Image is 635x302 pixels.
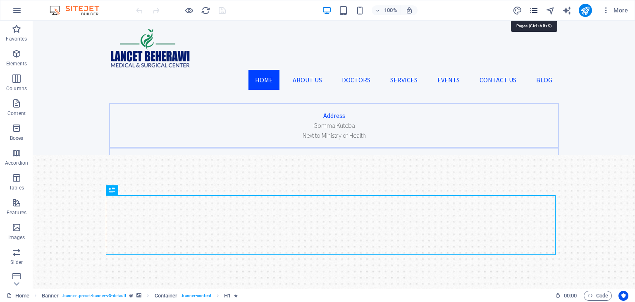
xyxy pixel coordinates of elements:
button: Usercentrics [618,291,628,301]
span: : [570,292,571,299]
i: On resize automatically adjust zoom level to fit chosen device. [406,7,413,14]
h6: Session time [555,291,577,301]
button: text_generator [562,5,572,15]
h6: 100% [384,5,397,15]
button: navigator [546,5,556,15]
i: Element contains an animation [234,293,238,298]
p: Boxes [10,135,24,141]
span: Click to select. Double-click to edit [224,291,231,301]
button: design [513,5,523,15]
p: Images [8,234,25,241]
img: Editor Logo [48,5,110,15]
button: reload [201,5,210,15]
i: This element is a customizable preset [129,293,133,298]
span: . banner-content [181,291,211,301]
i: Reload page [201,6,210,15]
p: Columns [6,85,27,92]
i: AI Writer [562,6,572,15]
p: Slider [10,259,23,266]
button: publish [579,4,592,17]
p: Elements [6,60,27,67]
button: Code [584,291,612,301]
span: Code [587,291,608,301]
p: Tables [9,185,24,191]
i: Design (Ctrl+Alt+Y) [513,6,522,15]
span: 00 00 [564,291,577,301]
i: This element contains a background [136,293,141,298]
button: Click here to leave preview mode and continue editing [184,5,194,15]
button: 100% [372,5,401,15]
nav: breadcrumb [42,291,238,301]
p: Accordion [5,160,28,166]
span: Click to select. Double-click to edit [42,291,59,301]
a: Click to cancel selection. Double-click to open Pages [7,291,29,301]
button: More [599,4,631,17]
p: Favorites [6,36,27,42]
p: Content [7,110,26,117]
button: pages [529,5,539,15]
p: Features [7,209,26,216]
i: Publish [580,6,590,15]
span: More [602,6,628,14]
span: Click to select. Double-click to edit [155,291,178,301]
span: . banner .preset-banner-v3-default [62,291,126,301]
